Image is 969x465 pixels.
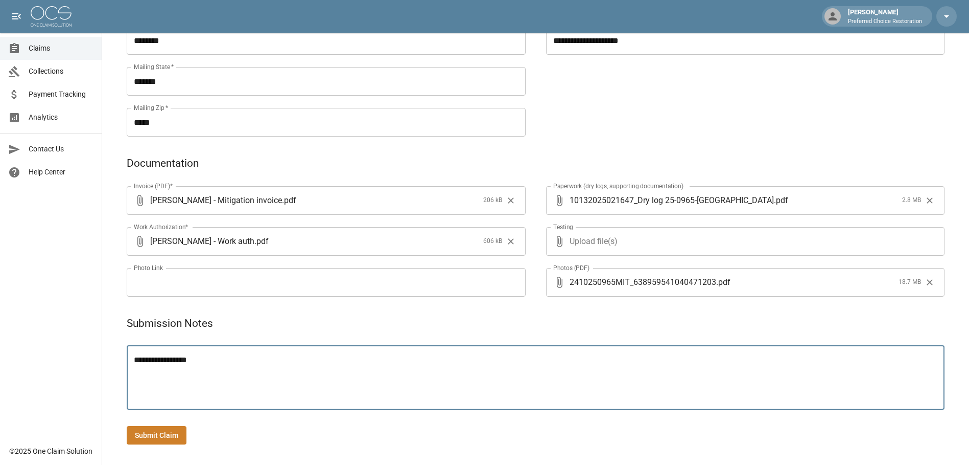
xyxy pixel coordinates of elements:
[553,263,589,272] label: Photos (PDF)
[570,194,774,206] span: 10132025021647_Dry log 25-0965-[GEOGRAPHIC_DATA]
[716,276,730,288] span: . pdf
[774,194,788,206] span: . pdf
[6,6,27,27] button: open drawer
[844,7,926,26] div: [PERSON_NAME]
[922,275,937,290] button: Clear
[282,194,296,206] span: . pdf
[134,182,173,190] label: Invoice (PDF)*
[31,6,72,27] img: ocs-logo-white-transparent.png
[134,223,188,231] label: Work Authorization*
[134,263,163,272] label: Photo Link
[150,235,254,247] span: [PERSON_NAME] - Work auth
[134,103,169,112] label: Mailing Zip
[254,235,269,247] span: . pdf
[29,43,93,54] span: Claims
[29,89,93,100] span: Payment Tracking
[483,236,502,247] span: 606 kB
[9,446,92,456] div: © 2025 One Claim Solution
[134,62,174,71] label: Mailing State
[902,195,921,206] span: 2.8 MB
[483,195,502,206] span: 206 kB
[29,66,93,77] span: Collections
[29,144,93,154] span: Contact Us
[570,227,917,256] span: Upload file(s)
[29,112,93,123] span: Analytics
[29,167,93,178] span: Help Center
[150,194,282,206] span: [PERSON_NAME] - Mitigation invoice
[922,193,937,208] button: Clear
[899,277,921,287] span: 18.7 MB
[553,182,683,190] label: Paperwork (dry logs, supporting documentation)
[848,17,922,26] p: Preferred Choice Restoration
[127,426,186,445] button: Submit Claim
[553,223,573,231] label: Testing
[570,276,716,288] span: 2410250965MIT_638959541040471203
[503,234,518,249] button: Clear
[503,193,518,208] button: Clear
